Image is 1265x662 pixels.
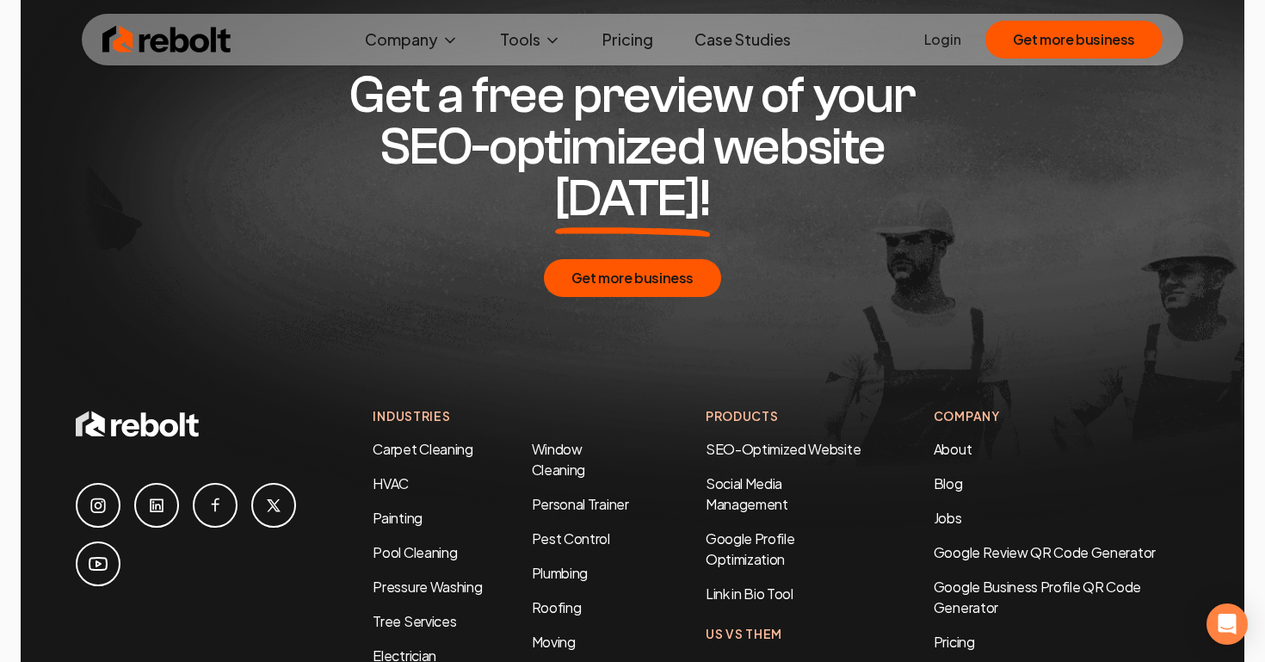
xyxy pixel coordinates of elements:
[934,543,1156,561] a: Google Review QR Code Generator
[532,598,582,616] a: Roofing
[589,22,667,57] a: Pricing
[373,543,457,561] a: Pool Cleaning
[934,632,1189,653] a: Pricing
[532,440,585,479] a: Window Cleaning
[373,612,456,630] a: Tree Services
[706,585,793,603] a: Link in Bio Tool
[706,474,788,513] a: Social Media Management
[934,407,1189,425] h4: Company
[985,21,1163,59] button: Get more business
[532,564,588,582] a: Plumbing
[102,22,231,57] img: Rebolt Logo
[934,578,1141,616] a: Google Business Profile QR Code Generator
[1206,603,1248,645] div: Open Intercom Messenger
[706,529,795,568] a: Google Profile Optimization
[373,440,472,458] a: Carpet Cleaning
[486,22,575,57] button: Tools
[706,625,865,643] h4: Us Vs Them
[532,495,629,513] a: Personal Trainer
[934,474,963,492] a: Blog
[555,173,711,225] span: [DATE]!
[351,22,472,57] button: Company
[532,529,610,548] a: Pest Control
[302,70,963,225] h2: Get a free preview of your SEO-optimized website
[934,509,962,527] a: Jobs
[373,578,482,596] a: Pressure Washing
[373,407,636,425] h4: Industries
[544,259,721,297] button: Get more business
[373,474,409,492] a: HVAC
[681,22,805,57] a: Case Studies
[706,440,861,458] a: SEO-Optimized Website
[706,407,865,425] h4: Products
[532,633,576,651] a: Moving
[373,509,422,527] a: Painting
[934,440,972,458] a: About
[924,29,961,50] a: Login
